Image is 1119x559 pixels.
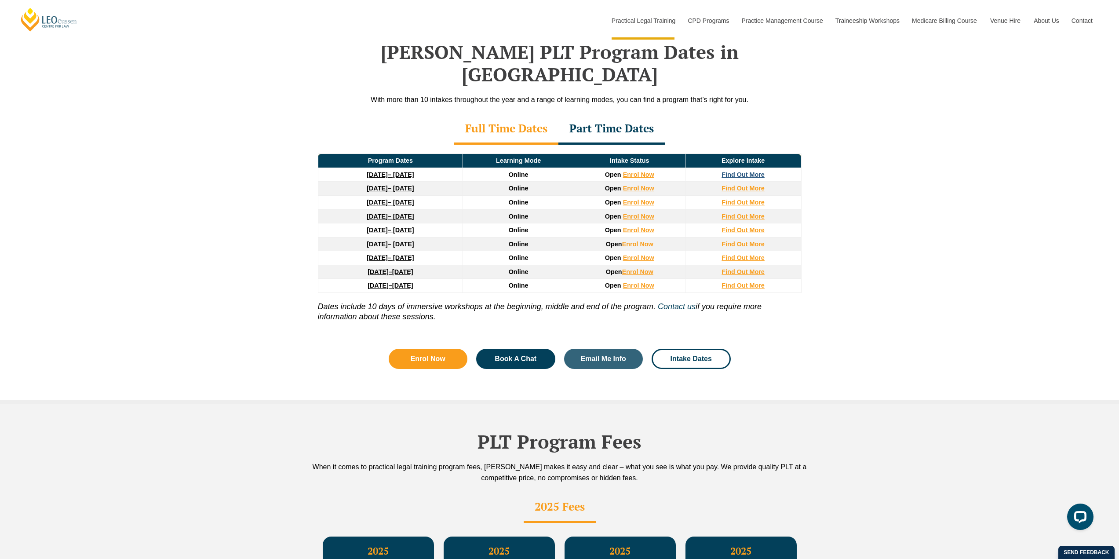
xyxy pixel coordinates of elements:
[367,199,414,206] a: [DATE]– [DATE]
[454,114,558,145] div: Full Time Dates
[368,282,413,289] a: [DATE]–[DATE]
[829,2,905,40] a: Traineeship Workshops
[605,282,621,289] span: Open
[392,268,413,275] span: [DATE]
[509,241,529,248] span: Online
[722,171,765,178] a: Find Out More
[565,545,676,557] h3: 2025
[605,185,621,192] span: Open
[323,545,434,557] h3: 2025
[581,355,626,362] span: Email Me Info
[722,227,765,234] a: Find Out More
[509,254,529,261] span: Online
[623,185,654,192] a: Enrol Now
[444,545,555,557] h3: 2025
[509,268,529,275] span: Online
[389,349,468,369] a: Enrol Now
[574,154,685,168] td: Intake Status
[984,2,1027,40] a: Venue Hire
[509,199,529,206] span: Online
[606,268,622,275] span: Open
[1060,500,1097,537] iframe: LiveChat chat widget
[367,185,388,192] strong: [DATE]
[309,461,810,483] div: When it comes to practical legal training program fees, [PERSON_NAME] makes it easy and clear – w...
[658,302,696,311] a: Contact us
[368,268,389,275] strong: [DATE]
[309,94,810,105] div: With more than 10 intakes throughout the year and a range of learning modes, you can find a progr...
[605,254,621,261] span: Open
[671,355,712,362] span: Intake Dates
[367,254,414,261] a: [DATE]– [DATE]
[623,171,654,178] a: Enrol Now
[367,185,414,192] a: [DATE]– [DATE]
[463,154,574,168] td: Learning Mode
[367,213,414,220] a: [DATE]– [DATE]
[722,185,765,192] a: Find Out More
[623,213,654,220] a: Enrol Now
[905,2,984,40] a: Medicare Billing Course
[367,227,388,234] strong: [DATE]
[476,349,555,369] a: Book A Chat
[367,199,388,206] strong: [DATE]
[318,302,656,311] i: Dates include 10 days of immersive workshops at the beginning, middle and end of the program.
[685,545,797,557] h3: 2025
[309,431,810,453] h2: PLT Program Fees
[735,2,829,40] a: Practice Management Course
[1027,2,1065,40] a: About Us
[367,241,388,248] strong: [DATE]
[509,213,529,220] span: Online
[367,171,414,178] a: [DATE]– [DATE]
[411,355,445,362] span: Enrol Now
[1065,2,1099,40] a: Contact
[509,282,529,289] span: Online
[622,241,653,248] a: Enrol Now
[367,241,414,248] a: [DATE]– [DATE]
[652,349,731,369] a: Intake Dates
[722,282,765,289] a: Find Out More
[564,349,643,369] a: Email Me Info
[509,185,529,192] span: Online
[722,213,765,220] a: Find Out More
[623,254,654,261] a: Enrol Now
[368,282,389,289] strong: [DATE]
[495,355,536,362] span: Book A Chat
[605,171,621,178] span: Open
[309,41,810,85] h2: [PERSON_NAME] PLT Program Dates in [GEOGRAPHIC_DATA]
[623,227,654,234] a: Enrol Now
[558,114,665,145] div: Part Time Dates
[509,171,529,178] span: Online
[722,268,765,275] a: Find Out More
[367,227,414,234] a: [DATE]– [DATE]
[605,2,682,40] a: Practical Legal Training
[722,254,765,261] a: Find Out More
[367,254,388,261] strong: [DATE]
[20,7,78,32] a: [PERSON_NAME] Centre for Law
[367,171,388,178] strong: [DATE]
[606,241,622,248] span: Open
[605,213,621,220] span: Open
[605,199,621,206] span: Open
[509,227,529,234] span: Online
[318,293,802,322] p: if you require more information about these sessions.
[368,268,413,275] a: [DATE]–[DATE]
[685,154,801,168] td: Explore Intake
[318,154,463,168] td: Program Dates
[722,241,765,248] a: Find Out More
[367,213,388,220] strong: [DATE]
[623,282,654,289] a: Enrol Now
[722,199,765,206] a: Find Out More
[605,227,621,234] span: Open
[623,199,654,206] a: Enrol Now
[681,2,735,40] a: CPD Programs
[622,268,653,275] a: Enrol Now
[392,282,413,289] span: [DATE]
